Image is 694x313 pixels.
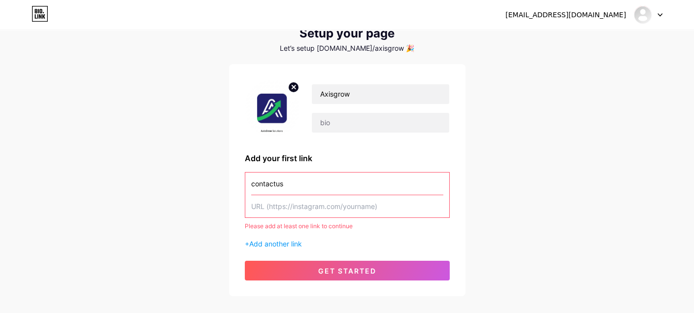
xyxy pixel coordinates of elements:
div: Please add at least one link to continue [245,222,450,231]
div: [EMAIL_ADDRESS][DOMAIN_NAME] [505,10,626,20]
button: get started [245,261,450,280]
img: profile pic [245,80,300,137]
span: Add another link [249,240,302,248]
img: axisgrow [633,5,652,24]
div: + [245,239,450,249]
input: Your name [312,84,449,104]
div: Let’s setup [DOMAIN_NAME]/axisgrow 🎉 [229,44,465,52]
input: Link name (My Instagram) [251,173,443,195]
div: Add your first link [245,152,450,164]
div: Setup your page [229,27,465,40]
span: get started [318,267,376,275]
input: bio [312,113,449,133]
input: URL (https://instagram.com/yourname) [251,195,443,217]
